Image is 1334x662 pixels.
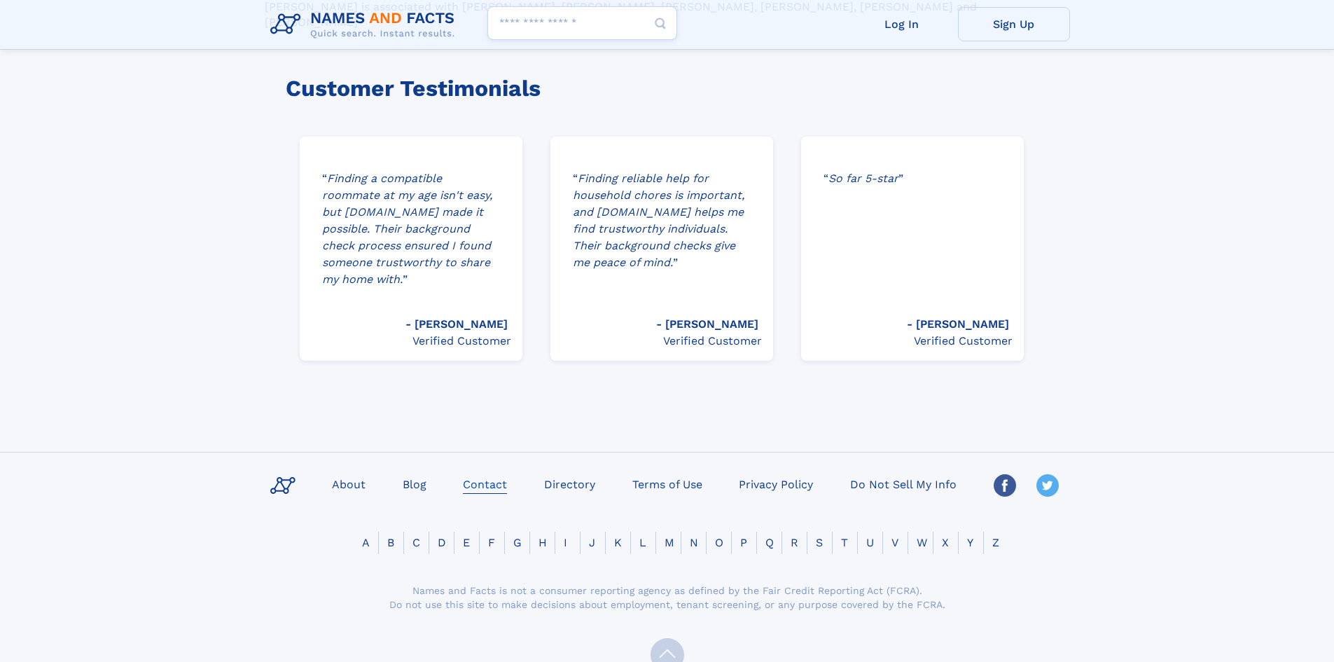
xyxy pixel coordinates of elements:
[265,6,466,43] img: Logo Names and Facts
[354,536,378,549] a: A
[782,536,807,549] a: R
[326,474,371,494] a: About
[457,474,513,494] a: Contact
[505,536,530,549] a: G
[656,316,762,333] div: [PERSON_NAME]
[908,536,936,549] a: W
[959,536,982,549] a: Y
[733,474,819,494] a: Privacy Policy
[757,536,782,549] a: Q
[933,536,957,549] a: X
[530,536,555,549] a: H
[573,172,744,269] i: Finding reliable help for household chores is important, and [DOMAIN_NAME] helps me find trustwor...
[555,536,576,549] a: I
[286,75,1036,102] h3: Customer Testimonials
[454,536,478,549] a: E
[883,536,907,549] a: V
[958,7,1070,41] a: Sign Up
[828,172,898,185] i: So far 5-star
[405,316,511,333] div: [PERSON_NAME]
[387,584,947,612] div: Names and Facts is not a consumer reporting agency as defined by the Fair Credit Reporting Act (F...
[656,333,762,350] div: Verified Customer
[807,536,831,549] a: S
[707,536,732,549] a: O
[480,536,503,549] a: F
[907,333,1013,350] div: Verified Customer
[322,172,492,286] i: Finding a compatible roommate at my age isn't easy, but [DOMAIN_NAME] made it possible. Their bac...
[487,6,677,40] input: search input
[397,474,432,494] a: Blog
[631,536,655,549] a: L
[681,536,707,549] a: N
[656,536,683,549] a: M
[581,536,604,549] a: J
[405,333,511,350] div: Verified Customer
[994,474,1016,497] img: Facebook
[984,536,1008,549] a: Z
[644,6,677,41] button: Search Button
[379,536,403,549] a: B
[833,536,856,549] a: T
[907,316,1013,333] div: [PERSON_NAME]
[404,536,429,549] a: C
[627,474,708,494] a: Terms of Use
[732,536,756,549] a: P
[858,536,882,549] a: U
[429,536,454,549] a: D
[845,474,962,494] a: Do Not Sell My Info
[606,536,630,549] a: K
[846,7,958,41] a: Log In
[1036,474,1059,497] img: Twitter
[539,474,601,494] a: Directory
